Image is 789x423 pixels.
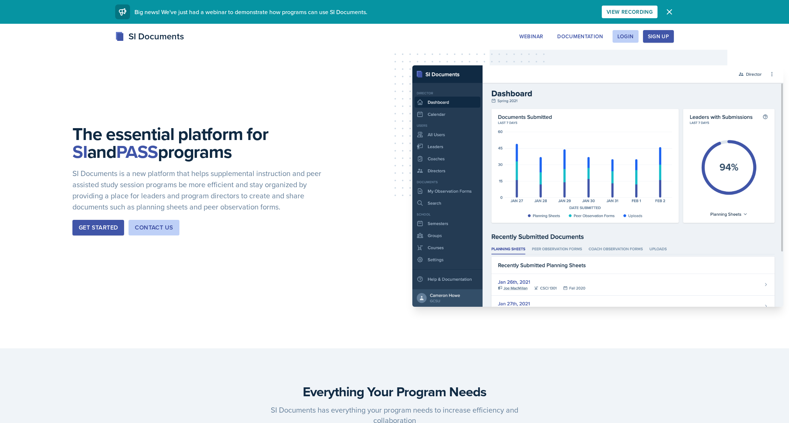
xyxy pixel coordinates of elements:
[552,30,608,43] button: Documentation
[129,220,179,235] button: Contact Us
[557,33,603,39] div: Documentation
[79,223,118,232] div: Get Started
[519,33,543,39] div: Webinar
[115,30,184,43] div: SI Documents
[121,384,668,399] h3: Everything Your Program Needs
[134,8,367,16] span: Big news! We've just had a webinar to demonstrate how programs can use SI Documents.
[643,30,674,43] button: Sign Up
[602,6,657,18] button: View Recording
[72,220,124,235] button: Get Started
[613,30,639,43] button: Login
[607,9,653,15] div: View Recording
[135,223,173,232] div: Contact Us
[648,33,669,39] div: Sign Up
[617,33,634,39] div: Login
[514,30,548,43] button: Webinar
